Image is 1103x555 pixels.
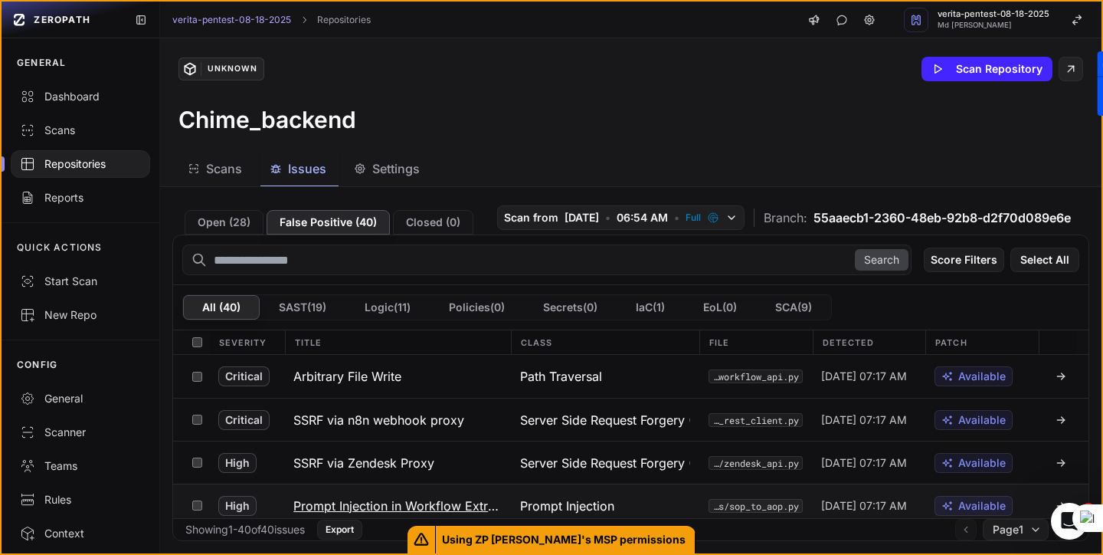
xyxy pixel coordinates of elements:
button: Select All [1010,248,1079,272]
button: Open (28) [185,210,263,235]
a: Rules [2,483,159,517]
div: High Prompt Injection in Workflow Extraction Prompt Injection app/workflows/sop_to_aop.py [DATE] ... [173,484,1088,527]
div: Critical Arbitrary File Write Path Traversal app/api/workflow_api.py [DATE] 07:17 AM Available [173,355,1088,398]
span: • [674,210,679,225]
div: Unknown [201,62,263,76]
a: Context [2,517,159,550]
span: Md [PERSON_NAME] [938,21,1049,29]
span: 1 [1082,503,1095,515]
button: Start Scan [2,264,159,298]
a: New Repo [2,298,159,332]
button: SAST(19) [260,295,345,320]
iframe: Intercom live chat [1051,503,1088,540]
h3: Prompt Injection in Workflow Extraction [293,497,501,515]
span: [DATE] 07:17 AM [821,455,907,471]
h3: Arbitrary File Write [293,367,401,386]
button: app/workflows/sop_to_aop.py [709,499,804,513]
div: High SSRF via Zendesk Proxy Server Side Request Forgery (SSRF) app/api/zendesk_api.py [DATE] 07:1... [173,441,1088,484]
span: Scan from [504,210,558,225]
span: Scans [206,159,242,178]
span: Critical [218,410,270,430]
div: Scanner [20,425,141,440]
svg: chevron right, [299,15,309,25]
span: Page 1 [993,522,1023,537]
div: Teams [20,458,141,474]
a: ZEROPATH [8,8,123,32]
span: [DATE] 07:17 AM [821,369,907,384]
button: app/api/n8n/n8n_rest_client.py [709,413,804,427]
div: Start Scan [20,274,141,289]
a: General [2,382,159,415]
span: verita-pentest-08-18-2025 [938,10,1049,18]
a: Reports [2,181,159,215]
a: Dashboard [2,80,159,113]
span: • [605,210,610,225]
button: Search [855,249,908,271]
button: SCA(9) [756,295,831,320]
div: Scans [20,123,141,138]
span: ZEROPATH [34,14,90,26]
button: IaC(1) [617,295,684,320]
div: Detected [813,330,926,354]
button: Score Filters [924,248,1004,272]
nav: breadcrumb [172,14,371,26]
div: General [20,391,141,406]
button: Policies(0) [430,295,524,320]
span: 55aaecb1-2360-48eb-92b8-d2f70d089e6e [813,209,1071,227]
button: Scan from [DATE] • 06:54 AM • Full [497,205,745,230]
span: Available [958,455,1006,471]
button: Scan Repository [921,57,1052,81]
button: Export [317,520,362,540]
div: Reports [20,190,141,205]
span: 06:54 AM [617,210,668,225]
button: EoL(0) [684,295,756,320]
button: Logic(11) [345,295,430,320]
span: [DATE] 07:17 AM [821,412,907,428]
span: Full [686,212,701,224]
div: Rules [20,492,141,507]
div: Critical SSRF via n8n webhook proxy Server Side Request Forgery (SSRF) app/api/n8n/n8n_rest_clien... [173,398,1088,441]
span: Server Side Request Forgery (SSRF) [520,411,690,429]
button: Closed (0) [393,210,473,235]
span: Using ZP [PERSON_NAME]'s MSP permissions [436,526,696,553]
div: Title [285,330,511,354]
span: Branch: [764,209,807,227]
div: Dashboard [20,89,141,104]
button: SSRF via Zendesk Proxy [284,442,510,484]
span: Server Side Request Forgery (SSRF) [520,454,690,472]
div: Showing 1 - 40 of 40 issues [185,522,305,537]
span: Path Traversal [520,367,602,386]
span: Prompt Injection [520,497,614,515]
p: QUICK ACTIONS [17,241,103,254]
div: Context [20,526,141,541]
button: SSRF via n8n webhook proxy [284,399,510,441]
span: Available [958,498,1006,514]
a: Scans [2,113,159,147]
h3: SSRF via Zendesk Proxy [293,454,434,472]
button: Arbitrary File Write [284,355,510,398]
a: Scanner [2,415,159,449]
button: app/api/workflow_api.py [709,369,804,383]
a: Repositories [2,147,159,181]
button: False Positive (40) [267,210,390,235]
div: Severity [210,330,285,354]
div: Patch [925,330,1039,354]
div: New Repo [20,307,141,323]
a: verita-pentest-08-18-2025 [172,14,291,26]
button: verita-pentest-08-18-2025 Md [PERSON_NAME] [895,2,1101,38]
span: Critical [218,366,270,386]
button: Secrets(0) [524,295,617,320]
span: Settings [372,159,420,178]
span: High [218,453,257,473]
p: GENERAL [17,57,66,69]
span: Available [958,369,1006,384]
div: Repositories [20,156,141,172]
div: Class [511,330,699,354]
p: CONFIG [17,359,57,371]
button: All (40) [183,295,260,320]
button: app/api/zendesk_api.py [709,456,804,470]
